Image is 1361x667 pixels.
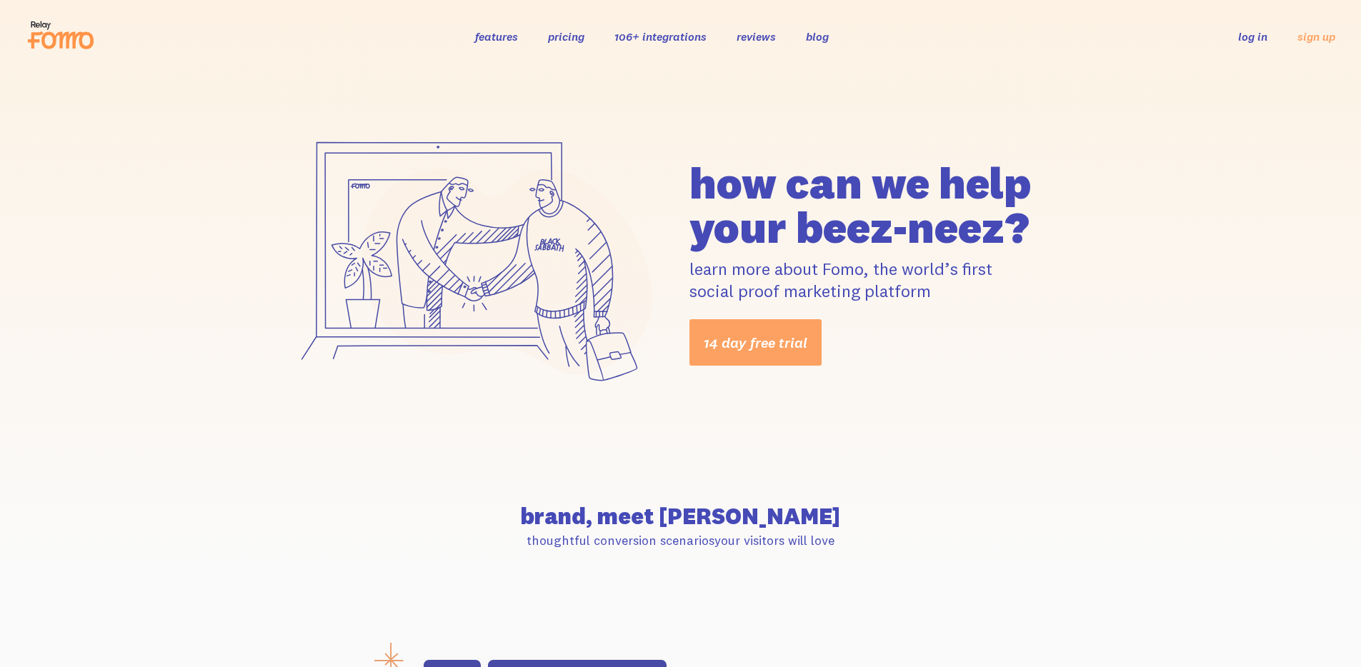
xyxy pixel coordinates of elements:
[1297,29,1335,44] a: sign up
[689,161,1080,249] h1: how can we help your beez-neez?
[806,29,829,44] a: blog
[282,532,1080,548] p: thoughtful conversion scenarios your visitors will love
[614,29,707,44] a: 106+ integrations
[475,29,518,44] a: features
[689,258,1080,302] p: learn more about Fomo, the world’s first social proof marketing platform
[282,505,1080,528] h2: brand, meet [PERSON_NAME]
[1238,29,1267,44] a: log in
[548,29,584,44] a: pricing
[689,319,822,366] a: 14 day free trial
[737,29,776,44] a: reviews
